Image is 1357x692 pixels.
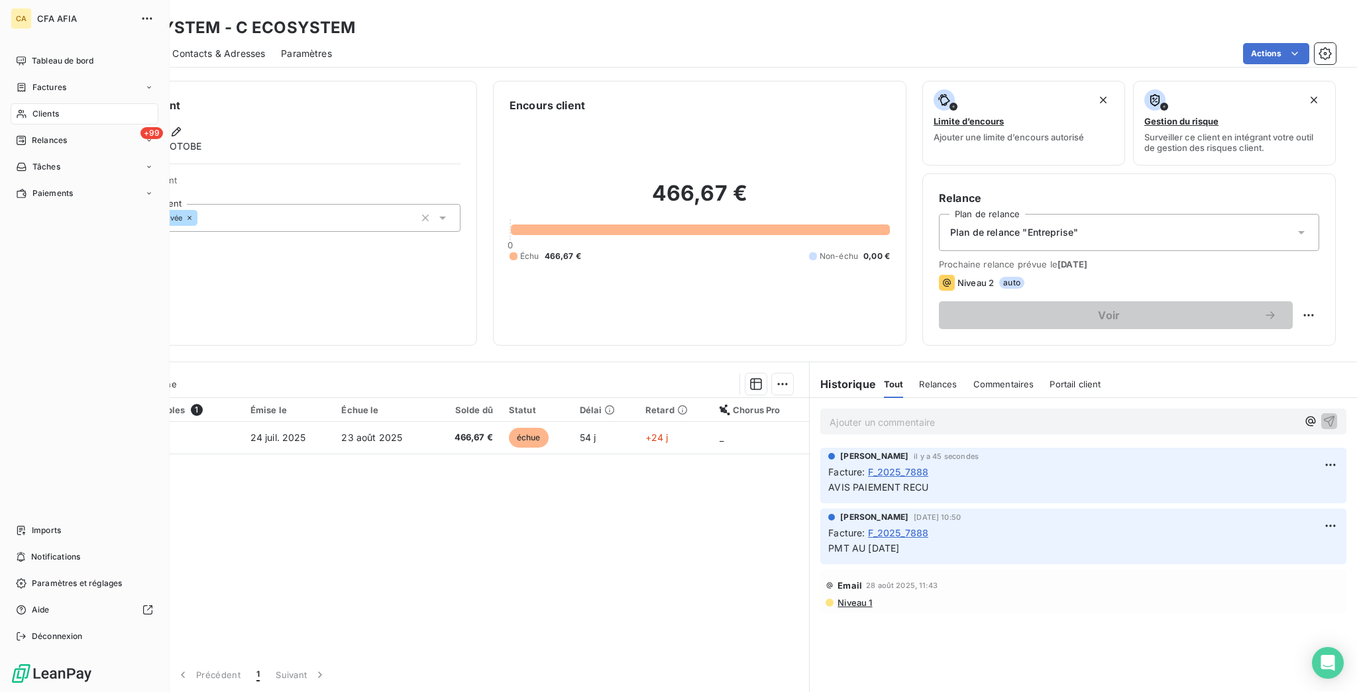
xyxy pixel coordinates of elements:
[256,668,260,681] span: 1
[950,226,1078,239] span: Plan de relance "Entreprise"
[914,513,961,521] span: [DATE] 10:50
[955,310,1264,321] span: Voir
[32,630,83,642] span: Déconnexion
[439,431,493,444] span: 466,67 €
[580,405,629,415] div: Délai
[919,379,957,389] span: Relances
[836,597,872,608] span: Niveau 1
[720,405,801,415] div: Chorus Pro
[1133,81,1336,166] button: Gestion du risqueSurveiller ce client en intégrant votre outil de gestion des risques client.
[1312,647,1344,679] div: Open Intercom Messenger
[828,481,928,493] span: AVIS PAIEMENT RECU
[939,190,1319,206] h6: Relance
[250,432,306,443] span: 24 juil. 2025
[197,212,208,224] input: Ajouter une valeur
[32,161,60,173] span: Tâches
[341,405,423,415] div: Échue le
[720,432,724,443] span: _
[934,116,1004,126] span: Limite d’encours
[828,465,865,479] span: Facture :
[934,132,1084,142] span: Ajouter une limite d’encours autorisé
[545,250,581,262] span: 466,67 €
[1058,259,1087,270] span: [DATE]
[32,577,122,589] span: Paramètres et réglages
[645,432,669,443] span: +24 j
[107,140,202,153] span: Miangaly RAKOTOBE
[840,511,908,523] span: [PERSON_NAME]
[11,663,93,684] img: Logo LeanPay
[80,97,461,113] h6: Informations client
[828,526,865,540] span: Facture :
[140,127,163,139] span: +99
[999,277,1024,289] span: auto
[107,175,461,193] span: Propriétés Client
[520,250,539,262] span: Échu
[914,452,979,460] span: il y a 45 secondes
[32,604,50,616] span: Aide
[250,405,326,415] div: Émise le
[1144,116,1219,126] span: Gestion du risque
[117,16,355,40] h3: ECOSYSTEM - C ECOSYSTEM
[580,432,596,443] span: 54 j
[973,379,1034,389] span: Commentaires
[922,81,1125,166] button: Limite d’encoursAjouter une limite d’encours autorisé
[31,551,80,563] span: Notifications
[884,379,904,389] span: Tout
[168,661,248,689] button: Précédent
[509,428,549,448] span: échue
[37,13,133,24] span: CFA AFIA
[268,661,335,689] button: Suivant
[11,599,158,620] a: Aide
[939,259,1319,270] span: Prochaine relance prévue le
[281,47,332,60] span: Paramètres
[863,250,890,262] span: 0,00 €
[828,542,899,554] span: PMT AU [DATE]
[820,250,858,262] span: Non-échu
[1050,379,1101,389] span: Portail client
[32,524,61,536] span: Imports
[32,108,59,120] span: Clients
[957,277,994,288] span: Niveau 2
[1144,132,1325,153] span: Surveiller ce client en intégrant votre outil de gestion des risques client.
[868,465,929,479] span: F_2025_7888
[439,405,493,415] div: Solde dû
[510,97,585,113] h6: Encours client
[1243,43,1309,64] button: Actions
[172,47,265,60] span: Contacts & Adresses
[32,134,67,146] span: Relances
[509,405,564,415] div: Statut
[32,81,66,93] span: Factures
[939,301,1293,329] button: Voir
[868,526,929,540] span: F_2025_7888
[191,404,203,416] span: 1
[510,180,890,220] h2: 466,67 €
[341,432,402,443] span: 23 août 2025
[645,405,704,415] div: Retard
[32,187,73,199] span: Paiements
[810,376,876,392] h6: Historique
[838,580,862,591] span: Email
[32,55,93,67] span: Tableau de bord
[248,661,268,689] button: 1
[840,450,908,462] span: [PERSON_NAME]
[508,240,513,250] span: 0
[11,8,32,29] div: CA
[866,581,938,589] span: 28 août 2025, 11:43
